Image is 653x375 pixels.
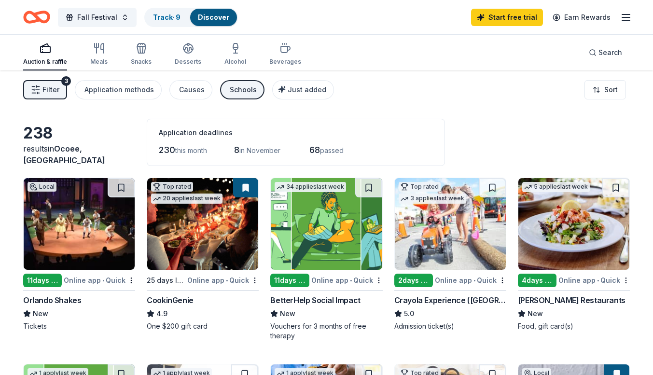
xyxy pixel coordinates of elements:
[23,39,67,70] button: Auction & raffle
[77,12,117,23] span: Fall Festival
[147,321,259,331] div: One $200 gift card
[23,58,67,66] div: Auction & raffle
[288,85,326,94] span: Just added
[234,145,239,155] span: 8
[58,8,137,27] button: Fall Festival
[518,178,629,270] img: Image for Cameron Mitchell Restaurants
[156,308,167,319] span: 4.9
[131,58,152,66] div: Snacks
[151,194,222,204] div: 20 applies last week
[84,84,154,96] div: Application methods
[198,13,229,21] a: Discover
[518,178,630,331] a: Image for Cameron Mitchell Restaurants5 applieslast week4days leftOnline app•Quick[PERSON_NAME] R...
[230,84,257,96] div: Schools
[522,182,590,192] div: 5 applies last week
[61,76,71,86] div: 3
[269,58,301,66] div: Beverages
[471,9,543,26] a: Start free trial
[309,145,320,155] span: 68
[23,143,135,166] div: results
[159,127,433,139] div: Application deadlines
[23,144,105,165] span: in
[280,308,295,319] span: New
[270,178,382,341] a: Image for BetterHelp Social Impact34 applieslast week11days leftOnline app•QuickBetterHelp Social...
[558,274,630,286] div: Online app Quick
[435,274,506,286] div: Online app Quick
[395,178,506,270] img: Image for Crayola Experience (Orlando)
[159,145,175,155] span: 230
[23,6,50,28] a: Home
[23,80,67,99] button: Filter3
[24,178,135,270] img: Image for Orlando Shakes
[518,294,625,306] div: [PERSON_NAME] Restaurants
[75,80,162,99] button: Application methods
[271,178,382,270] img: Image for BetterHelp Social Impact
[151,182,193,192] div: Top rated
[394,178,506,331] a: Image for Crayola Experience (Orlando)Top rated3 applieslast week2days leftOnline app•QuickCrayol...
[169,80,212,99] button: Causes
[598,47,622,58] span: Search
[147,178,259,331] a: Image for CookinGenieTop rated20 applieslast week25 days leftOnline app•QuickCookinGenie4.9One $2...
[270,321,382,341] div: Vouchers for 3 months of free therapy
[604,84,618,96] span: Sort
[90,39,108,70] button: Meals
[311,274,383,286] div: Online app Quick
[187,274,259,286] div: Online app Quick
[350,277,352,284] span: •
[175,39,201,70] button: Desserts
[394,294,506,306] div: Crayola Experience ([GEOGRAPHIC_DATA])
[394,274,433,287] div: 2 days left
[584,80,626,99] button: Sort
[23,294,81,306] div: Orlando Shakes
[394,321,506,331] div: Admission ticket(s)
[399,182,441,192] div: Top rated
[404,308,414,319] span: 5.0
[224,58,246,66] div: Alcohol
[269,39,301,70] button: Beverages
[102,277,104,284] span: •
[226,277,228,284] span: •
[547,9,616,26] a: Earn Rewards
[270,294,360,306] div: BetterHelp Social Impact
[23,178,135,331] a: Image for Orlando ShakesLocal11days leftOnline app•QuickOrlando ShakesNewTickets
[42,84,59,96] span: Filter
[224,39,246,70] button: Alcohol
[275,182,346,192] div: 34 applies last week
[175,146,207,154] span: this month
[64,274,135,286] div: Online app Quick
[147,275,185,286] div: 25 days left
[597,277,599,284] span: •
[28,182,56,192] div: Local
[23,321,135,331] div: Tickets
[399,194,466,204] div: 3 applies last week
[147,178,258,270] img: Image for CookinGenie
[581,43,630,62] button: Search
[23,124,135,143] div: 238
[23,274,62,287] div: 11 days left
[131,39,152,70] button: Snacks
[528,308,543,319] span: New
[518,321,630,331] div: Food, gift card(s)
[220,80,264,99] button: Schools
[518,274,556,287] div: 4 days left
[147,294,194,306] div: CookinGenie
[320,146,344,154] span: passed
[23,144,105,165] span: Ocoee, [GEOGRAPHIC_DATA]
[473,277,475,284] span: •
[90,58,108,66] div: Meals
[144,8,238,27] button: Track· 9Discover
[175,58,201,66] div: Desserts
[153,13,181,21] a: Track· 9
[270,274,309,287] div: 11 days left
[179,84,205,96] div: Causes
[239,146,280,154] span: in November
[272,80,334,99] button: Just added
[33,308,48,319] span: New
